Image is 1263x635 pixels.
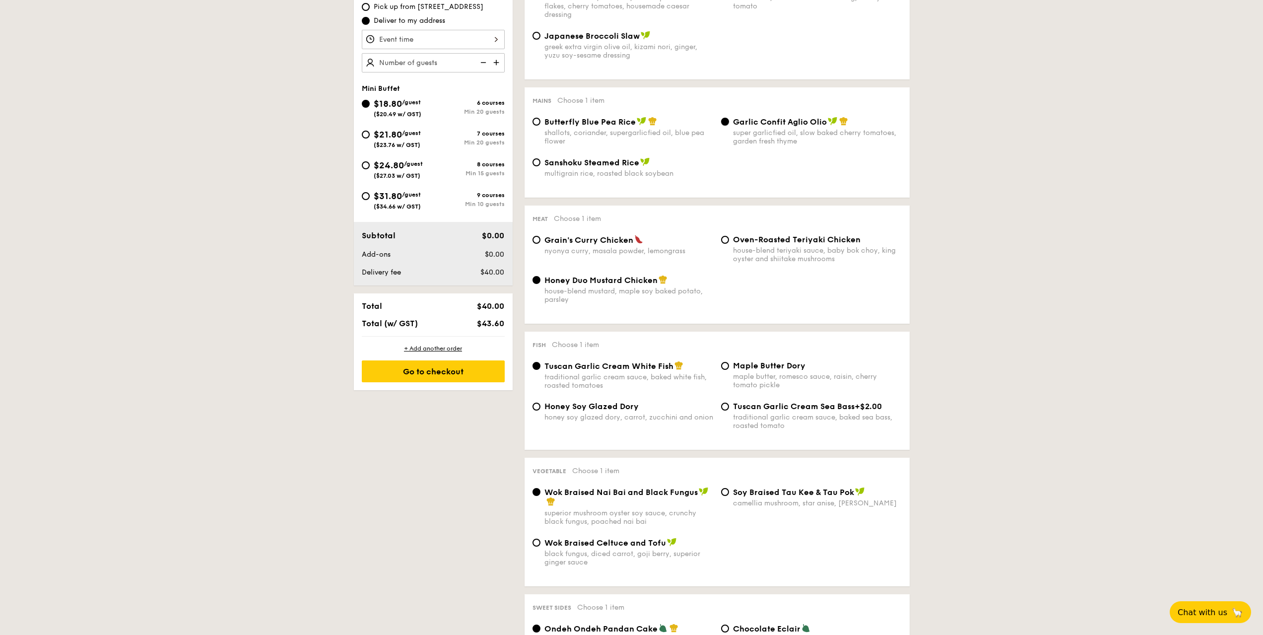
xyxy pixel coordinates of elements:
span: /guest [402,130,421,137]
img: icon-chef-hat.a58ddaea.svg [659,275,667,284]
span: Mains [532,97,551,104]
input: Number of guests [362,53,505,72]
span: Choose 1 item [572,467,619,475]
span: 🦙 [1231,607,1243,618]
span: $31.80 [374,191,402,202]
img: icon-chef-hat.a58ddaea.svg [839,117,848,126]
input: ⁠Soy Braised Tau Kee & Tau Pokcamellia mushroom, star anise, [PERSON_NAME] [721,488,729,496]
div: Min 20 guests [433,108,505,115]
input: Grain's Curry Chickennyonya curry, masala powder, lemongrass [532,236,540,244]
input: $24.80/guest($27.03 w/ GST)8 coursesMin 15 guests [362,161,370,169]
img: icon-spicy.37a8142b.svg [634,235,643,244]
div: + Add another order [362,345,505,353]
img: icon-chef-hat.a58ddaea.svg [648,117,657,126]
div: 7 courses [433,130,505,137]
input: Garlic Confit Aglio Oliosuper garlicfied oil, slow baked cherry tomatoes, garden fresh thyme [721,118,729,126]
div: house-blend teriyaki sauce, baby bok choy, king oyster and shiitake mushrooms [733,246,902,263]
input: $21.80/guest($23.76 w/ GST)7 coursesMin 20 guests [362,131,370,139]
span: $40.00 [477,301,504,311]
div: 6 courses [433,99,505,106]
span: $0.00 [485,250,504,259]
span: Fish [532,342,546,349]
span: Sweet sides [532,604,571,611]
img: icon-vegan.f8ff3823.svg [667,538,677,547]
input: Honey Duo Mustard Chickenhouse-blend mustard, maple soy baked potato, parsley [532,276,540,284]
div: shallots, coriander, supergarlicfied oil, blue pea flower [544,129,713,145]
span: $0.00 [482,231,504,240]
input: Pick up from [STREET_ADDRESS] [362,3,370,11]
input: Maple Butter Dorymaple butter, romesco sauce, raisin, cherry tomato pickle [721,362,729,370]
div: traditional garlic cream sauce, baked white fish, roasted tomatoes [544,373,713,390]
div: 9 courses [433,192,505,199]
button: Chat with us🦙 [1170,601,1251,623]
span: ($20.49 w/ GST) [374,111,421,118]
span: /guest [402,191,421,198]
div: nyonya curry, masala powder, lemongrass [544,247,713,255]
span: $24.80 [374,160,404,171]
span: Butterfly Blue Pea Rice [544,117,636,127]
input: Chocolate Eclairmini chocolate eclair with creamy custard filling [721,625,729,633]
span: Honey Soy Glazed Dory [544,402,639,411]
img: icon-vegetarian.fe4039eb.svg [801,624,810,633]
span: Deliver to my address [374,16,445,26]
span: $40.00 [480,268,504,277]
div: Min 15 guests [433,170,505,177]
div: traditional garlic cream sauce, baked sea bass, roasted tomato [733,413,902,430]
img: icon-vegan.f8ff3823.svg [855,487,865,496]
input: $31.80/guest($34.66 w/ GST)9 coursesMin 10 guests [362,192,370,200]
div: black fungus, diced carrot, goji berry, superior ginger sauce [544,550,713,566]
span: Delivery fee [362,268,401,277]
span: Tuscan Garlic Cream White Fish [544,361,673,371]
input: Wok Braised Nai Bai and Black Fungussuperior mushroom oyster soy sauce, crunchy black fungus, poa... [532,488,540,496]
span: $21.80 [374,129,402,140]
input: Wok Braised Celtuce and Tofublack fungus, diced carrot, goji berry, superior ginger sauce [532,539,540,547]
input: Tuscan Garlic Cream White Fishtraditional garlic cream sauce, baked white fish, roasted tomatoes [532,362,540,370]
span: Choose 1 item [557,96,604,105]
span: Japanese Broccoli Slaw [544,31,640,41]
span: ($27.03 w/ GST) [374,172,420,179]
img: icon-vegetarian.fe4039eb.svg [659,624,667,633]
input: Ondeh Ondeh Pandan Cakefragrant gula melaka compote, pandan sponge, dried coconut flakes [532,625,540,633]
span: Add-ons [362,250,391,259]
input: $18.80/guest($20.49 w/ GST)6 coursesMin 20 guests [362,100,370,108]
div: house-blend mustard, maple soy baked potato, parsley [544,287,713,304]
div: superior mushroom oyster soy sauce, crunchy black fungus, poached nai bai [544,509,713,526]
span: ⁠Soy Braised Tau Kee & Tau Pok [733,488,854,497]
span: /guest [402,99,421,106]
span: ($34.66 w/ GST) [374,203,421,210]
img: icon-chef-hat.a58ddaea.svg [546,497,555,506]
div: Go to checkout [362,360,505,382]
input: Deliver to my address [362,17,370,25]
input: Event time [362,30,505,49]
img: icon-vegan.f8ff3823.svg [828,117,838,126]
span: Total [362,301,382,311]
span: $18.80 [374,98,402,109]
input: Honey Soy Glazed Doryhoney soy glazed dory, carrot, zucchini and onion [532,403,540,411]
div: honey soy glazed dory, carrot, zucchini and onion [544,413,713,422]
span: /guest [404,160,423,167]
img: icon-reduce.1d2dbef1.svg [475,53,490,72]
div: Min 20 guests [433,139,505,146]
div: maple butter, romesco sauce, raisin, cherry tomato pickle [733,372,902,389]
img: icon-vegan.f8ff3823.svg [637,117,647,126]
span: Honey Duo Mustard Chicken [544,276,658,285]
input: Tuscan Garlic Cream Sea Bass+$2.00traditional garlic cream sauce, baked sea bass, roasted tomato [721,403,729,411]
span: Chocolate Eclair [733,624,800,634]
input: Japanese Broccoli Slawgreek extra virgin olive oil, kizami nori, ginger, yuzu soy-sesame dressing [532,32,540,40]
div: Min 10 guests [433,201,505,208]
img: icon-add.58712e84.svg [490,53,505,72]
div: multigrain rice, roasted black soybean [544,169,713,178]
span: Meat [532,215,548,222]
span: Tuscan Garlic Cream Sea Bass [733,402,855,411]
input: Butterfly Blue Pea Riceshallots, coriander, supergarlicfied oil, blue pea flower [532,118,540,126]
input: Sanshoku Steamed Ricemultigrain rice, roasted black soybean [532,158,540,166]
span: Wok Braised Nai Bai and Black Fungus [544,488,698,497]
span: Garlic Confit Aglio Olio [733,117,827,127]
input: Oven-Roasted Teriyaki Chickenhouse-blend teriyaki sauce, baby bok choy, king oyster and shiitake ... [721,236,729,244]
span: +$2.00 [855,402,882,411]
span: Grain's Curry Chicken [544,235,633,245]
span: Total (w/ GST) [362,319,418,328]
span: Vegetable [532,468,566,475]
span: Wok Braised Celtuce and Tofu [544,538,666,548]
div: greek extra virgin olive oil, kizami nori, ginger, yuzu soy-sesame dressing [544,43,713,60]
